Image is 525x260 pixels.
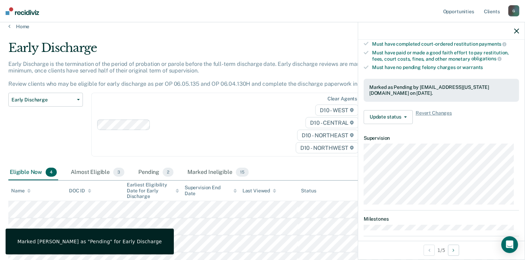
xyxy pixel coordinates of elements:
[8,61,383,87] p: Early Discharge is the termination of the period of probation or parole before the full-term disc...
[369,84,514,96] div: Marked as Pending by [EMAIL_ADDRESS][US_STATE][DOMAIN_NAME] on [DATE].
[372,64,519,70] div: Must have no pending felony charges or
[11,188,31,194] div: Name
[17,238,162,245] div: Marked [PERSON_NAME] as "Pending" for Early Discharge
[137,165,175,180] div: Pending
[315,105,358,116] span: D10 - WEST
[364,216,519,222] dt: Milestones
[372,50,519,62] div: Must have paid or made a good faith effort to pay restitution, fees, court costs, fines, and othe...
[416,110,452,124] span: Revert Changes
[69,165,126,180] div: Almost Eligible
[364,110,413,124] button: Update status
[501,236,518,253] div: Open Intercom Messenger
[8,23,517,30] a: Home
[296,142,358,153] span: D10 - NORTHWEST
[327,96,357,102] div: Clear agents
[242,188,276,194] div: Last Viewed
[8,165,58,180] div: Eligible Now
[185,185,237,197] div: Supervision End Date
[6,7,39,15] img: Recidiviz
[297,130,358,141] span: D10 - NORTHEAST
[479,41,507,47] span: payments
[301,188,316,194] div: Status
[113,168,124,177] span: 3
[358,241,525,259] div: 1 / 5
[364,135,519,141] dt: Supervision
[372,41,519,47] div: Must have completed court-ordered restitution
[424,245,435,256] button: Previous Opportunity
[8,41,402,61] div: Early Discharge
[236,168,249,177] span: 15
[186,165,250,180] div: Marked Ineligible
[46,168,57,177] span: 4
[11,97,74,103] span: Early Discharge
[508,5,519,16] div: G
[163,168,173,177] span: 2
[448,245,459,256] button: Next Opportunity
[306,117,358,128] span: D10 - CENTRAL
[69,188,91,194] div: DOC ID
[471,56,502,61] span: obligations
[127,182,179,199] div: Earliest Eligibility Date for Early Discharge
[463,64,483,70] span: warrants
